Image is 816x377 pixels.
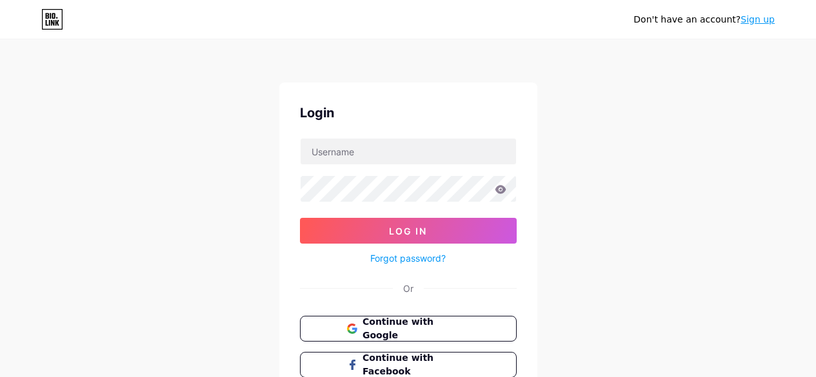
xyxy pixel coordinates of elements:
div: Login [300,103,517,122]
div: Don't have an account? [633,13,775,26]
a: Sign up [741,14,775,24]
div: Or [403,282,413,295]
input: Username [301,139,516,164]
span: Log In [389,226,427,237]
button: Log In [300,218,517,244]
span: Continue with Google [363,315,469,342]
button: Continue with Google [300,316,517,342]
a: Forgot password? [370,251,446,265]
